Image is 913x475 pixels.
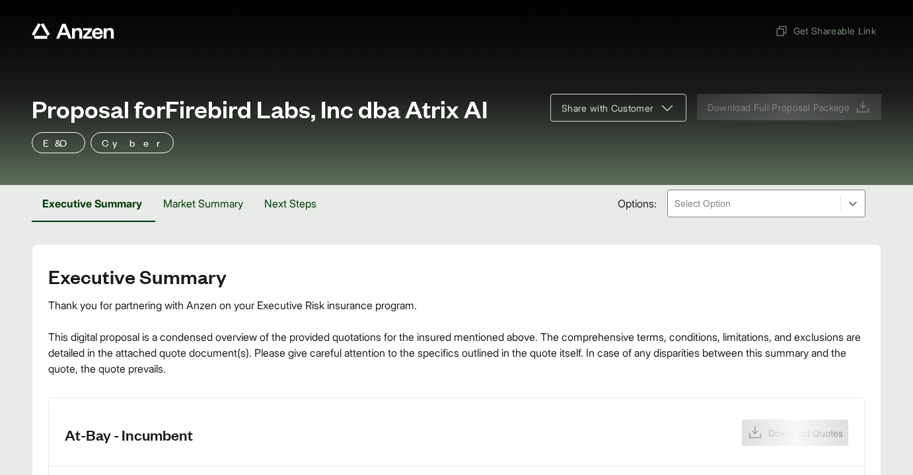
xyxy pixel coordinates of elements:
span: Options: [618,196,657,211]
span: Share with Customer [562,101,654,115]
h2: Executive Summary [48,266,865,287]
p: E&O [43,135,74,151]
button: Share with Customer [550,94,686,122]
button: Next Steps [254,185,327,222]
span: Get Shareable Link [775,24,876,38]
span: Download Full Proposal Package [708,100,850,114]
p: Cyber [102,135,163,151]
button: Executive Summary [32,185,153,222]
h3: At-Bay - Incumbent [65,425,193,445]
div: Thank you for partnering with Anzen on your Executive Risk insurance program. This digital propos... [48,297,865,377]
span: Proposal for Firebird Labs, Inc dba Atrix AI [32,95,488,122]
button: Market Summary [153,185,254,222]
a: Anzen website [32,23,114,39]
button: Get Shareable Link [770,18,881,43]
